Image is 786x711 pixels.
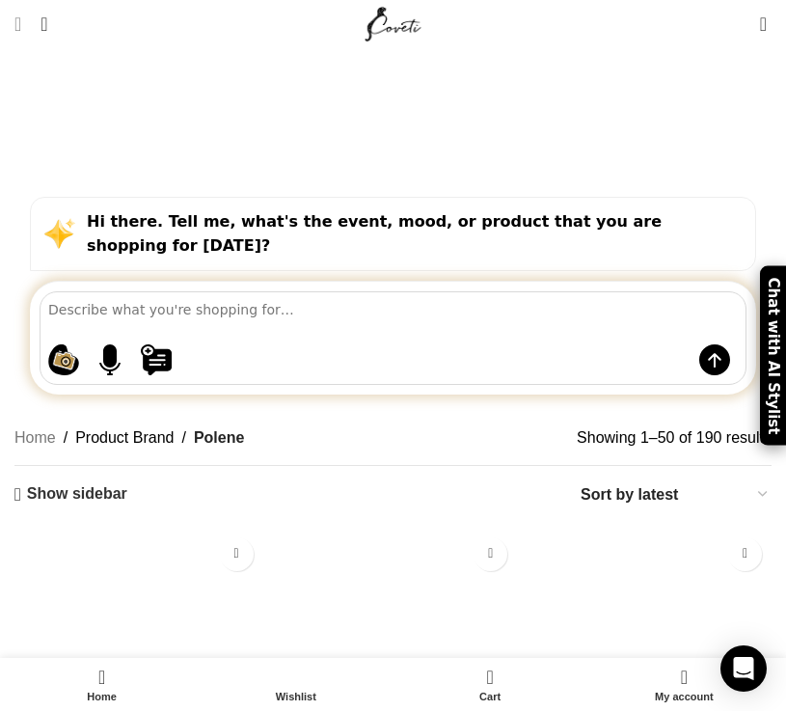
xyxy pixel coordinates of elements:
div: Open Intercom Messenger [720,645,767,692]
a: Home [14,425,56,451]
a: 0 Cart [393,663,587,706]
a: Search [31,5,57,43]
span: 0 [761,10,775,24]
div: My cart [393,663,587,706]
span: Home [14,691,189,703]
span: Wishlist [208,691,383,703]
span: Polene [194,425,244,451]
a: Show sidebar [14,485,127,504]
a: Open mobile menu [5,5,31,43]
a: Wishlist [199,663,393,706]
a: Home [5,663,199,706]
a: My account [587,663,781,706]
div: My wishlist [199,663,393,706]
div: My Wishlist [731,5,750,43]
span: Product Brand [75,425,174,451]
h1: Polene [339,64,447,105]
span: My account [597,691,772,703]
nav: Breadcrumb [14,425,244,451]
span: Cart [403,691,578,703]
a: Site logo [361,14,425,31]
select: Shop order [579,480,772,508]
a: Categories [347,115,438,132]
span: 0 [488,663,502,677]
a: 0 [750,5,776,43]
p: Showing 1–50 of 190 results [577,425,772,451]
